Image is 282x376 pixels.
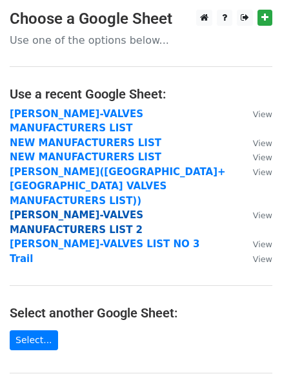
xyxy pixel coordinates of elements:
[253,240,272,249] small: View
[10,305,272,321] h4: Select another Google Sheet:
[253,153,272,162] small: View
[240,137,272,149] a: View
[240,108,272,120] a: View
[240,151,272,163] a: View
[253,109,272,119] small: View
[10,151,161,163] a: NEW MANUFACTURERS LIST
[10,253,33,265] a: Trail
[10,330,58,350] a: Select...
[10,33,272,47] p: Use one of the options below...
[10,86,272,102] h4: Use a recent Google Sheet:
[240,238,272,250] a: View
[253,138,272,148] small: View
[10,108,143,135] a: [PERSON_NAME]-VALVES MANUFACTURERS LIST
[253,254,272,264] small: View
[253,167,272,177] small: View
[10,209,143,236] a: [PERSON_NAME]-VALVES MANUFACTURERS LIST 2
[10,10,272,28] h3: Choose a Google Sheet
[217,314,282,376] iframe: Chat Widget
[240,166,272,178] a: View
[10,238,200,250] a: [PERSON_NAME]-VALVES LIST NO 3
[10,166,226,207] a: [PERSON_NAME]([GEOGRAPHIC_DATA]+[GEOGRAPHIC_DATA] VALVES MANUFACTURERS LIST))
[240,253,272,265] a: View
[10,137,161,149] a: NEW MANUFACTURERS LIST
